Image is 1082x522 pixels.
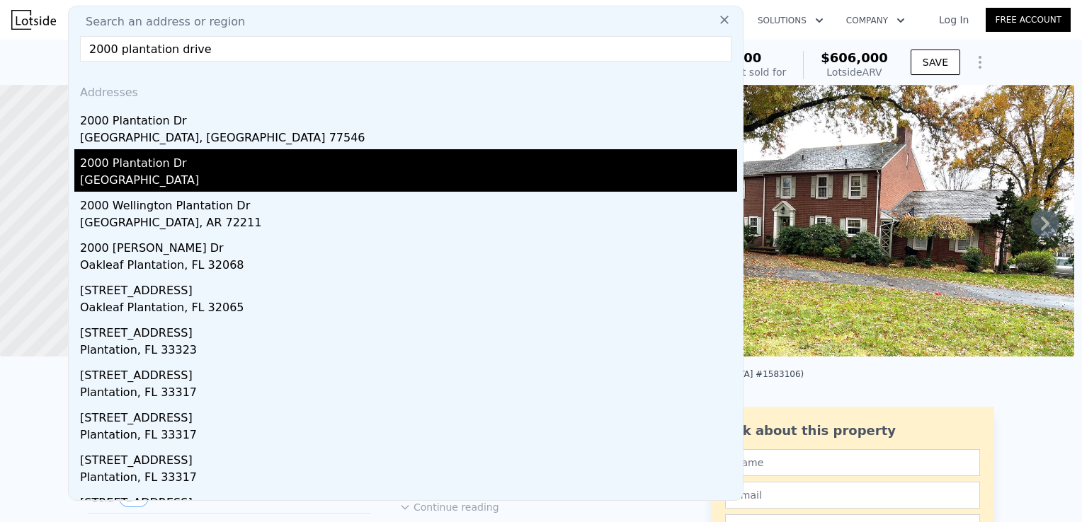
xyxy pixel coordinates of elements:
div: Oakleaf Plantation, FL 32065 [80,299,737,319]
input: Enter an address, city, region, neighborhood or zip code [80,36,731,62]
a: Free Account [986,8,1071,32]
div: 2000 [PERSON_NAME] Dr [80,234,737,257]
div: Plantation, FL 33323 [80,342,737,361]
button: SAVE [911,50,960,75]
div: [STREET_ADDRESS] [80,404,737,427]
button: Company [835,8,916,33]
div: [STREET_ADDRESS] [80,319,737,342]
div: 2000 Plantation Dr [80,107,737,129]
div: [GEOGRAPHIC_DATA], AR 72211 [80,214,737,234]
div: [GEOGRAPHIC_DATA], [GEOGRAPHIC_DATA] 77546 [80,129,737,149]
div: Plantation, FL 33317 [80,469,737,489]
div: 2000 Wellington Plantation Dr [80,192,737,214]
div: [STREET_ADDRESS] [80,277,737,299]
div: [STREET_ADDRESS] [80,489,737,511]
input: Email [725,482,980,509]
div: Oakleaf Plantation, FL 32068 [80,257,737,277]
div: [GEOGRAPHIC_DATA] [80,172,737,192]
a: Log In [922,13,986,27]
span: Search an address or region [74,13,245,30]
div: Plantation, FL 33317 [80,384,737,404]
button: Solutions [746,8,835,33]
div: 2000 Plantation Dr [80,149,737,172]
img: Lotside [11,10,56,30]
input: Name [725,449,980,476]
div: [STREET_ADDRESS] [80,361,737,384]
div: Ask about this property [725,421,980,441]
img: Sale: 101204960 Parcel: 87698104 [648,85,1074,356]
div: [STREET_ADDRESS] [80,446,737,469]
button: Show Options [966,48,994,76]
div: Addresses [74,73,737,107]
button: Continue reading [399,500,499,514]
div: Lotside ARV [821,65,888,79]
div: Plantation, FL 33317 [80,427,737,446]
span: $606,000 [821,50,888,65]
